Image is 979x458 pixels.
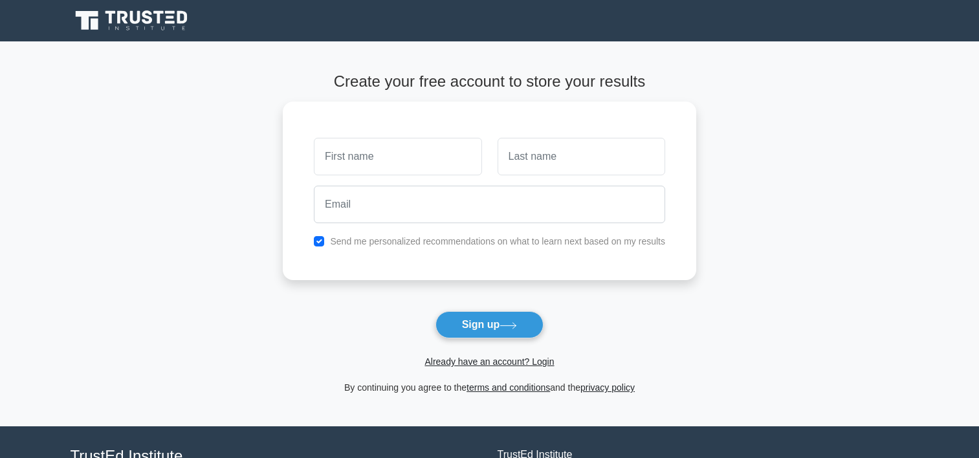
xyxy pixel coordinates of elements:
[314,138,481,175] input: First name
[275,380,704,395] div: By continuing you agree to the and the
[580,382,635,393] a: privacy policy
[498,138,665,175] input: Last name
[424,356,554,367] a: Already have an account? Login
[435,311,544,338] button: Sign up
[467,382,550,393] a: terms and conditions
[330,236,665,246] label: Send me personalized recommendations on what to learn next based on my results
[283,72,696,91] h4: Create your free account to store your results
[314,186,665,223] input: Email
